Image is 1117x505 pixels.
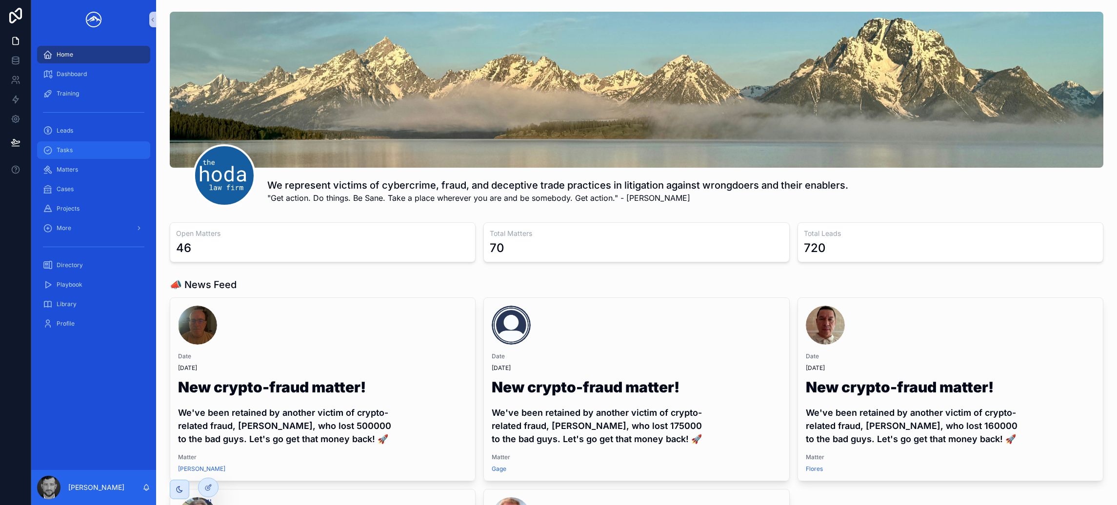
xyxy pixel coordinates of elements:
[178,352,467,360] span: Date
[57,166,78,174] span: Matters
[57,300,77,308] span: Library
[804,229,1097,238] h3: Total Leads
[37,219,150,237] a: More
[492,406,781,446] h4: We've been retained by another victim of crypto-related fraud, [PERSON_NAME], who lost 175000 to ...
[492,364,781,372] span: [DATE]
[170,278,237,291] h1: 📣 News Feed
[806,364,1095,372] span: [DATE]
[37,65,150,83] a: Dashboard
[492,453,781,461] span: Matter
[37,295,150,313] a: Library
[57,205,80,213] span: Projects
[37,161,150,178] a: Matters
[82,12,105,27] img: App logo
[37,46,150,63] a: Home
[57,70,87,78] span: Dashboard
[267,192,848,204] span: "Get action. Do things. Be Sane. Take a place wherever you are and be somebody. Get action." - [P...
[37,85,150,102] a: Training
[806,380,1095,398] h1: New crypto-fraud matter!
[176,240,191,256] div: 46
[492,465,506,473] a: Gage
[804,240,826,256] div: 720
[37,141,150,159] a: Tasks
[806,465,823,473] a: Flores
[57,261,83,269] span: Directory
[37,256,150,274] a: Directory
[178,406,467,446] h4: We've been retained by another victim of crypto-related fraud, [PERSON_NAME], who lost 500000 to ...
[57,90,79,97] span: Training
[37,315,150,332] a: Profile
[178,465,225,473] a: [PERSON_NAME]
[37,276,150,293] a: Playbook
[490,229,783,238] h3: Total Matters
[267,178,848,192] h1: We represent victims of cybercrime, fraud, and deceptive trade practices in litigation against wr...
[31,39,156,345] div: scrollable content
[176,229,469,238] h3: Open Matters
[492,352,781,360] span: Date
[37,180,150,198] a: Cases
[57,281,82,289] span: Playbook
[37,122,150,139] a: Leads
[178,380,467,398] h1: New crypto-fraud matter!
[57,51,73,58] span: Home
[37,200,150,217] a: Projects
[68,483,124,492] p: [PERSON_NAME]
[492,380,781,398] h1: New crypto-fraud matter!
[57,146,73,154] span: Tasks
[57,224,71,232] span: More
[57,127,73,135] span: Leads
[806,352,1095,360] span: Date
[490,240,504,256] div: 70
[806,406,1095,446] h4: We've been retained by another victim of crypto-related fraud, [PERSON_NAME], who lost 160000 to ...
[57,320,75,328] span: Profile
[178,364,467,372] span: [DATE]
[57,185,74,193] span: Cases
[178,453,467,461] span: Matter
[806,453,1095,461] span: Matter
